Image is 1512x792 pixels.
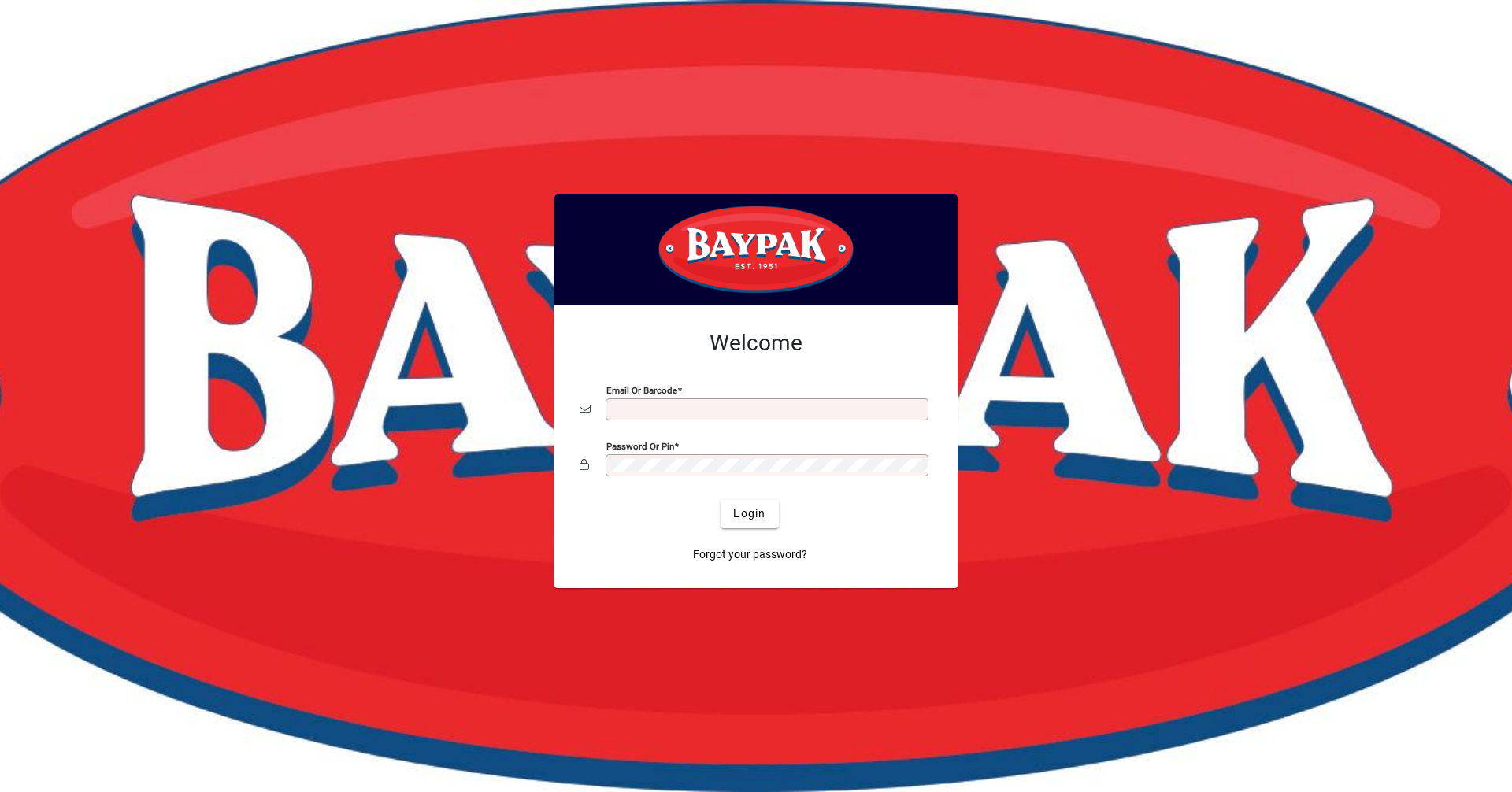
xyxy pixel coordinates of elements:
[580,330,932,357] h2: Welcome
[733,505,765,522] span: Login
[606,440,674,451] mat-label: Password or Pin
[693,546,807,563] span: Forgot your password?
[606,384,677,395] mat-label: Email or Barcode
[721,500,778,528] button: Login
[687,541,813,569] a: Forgot your password?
